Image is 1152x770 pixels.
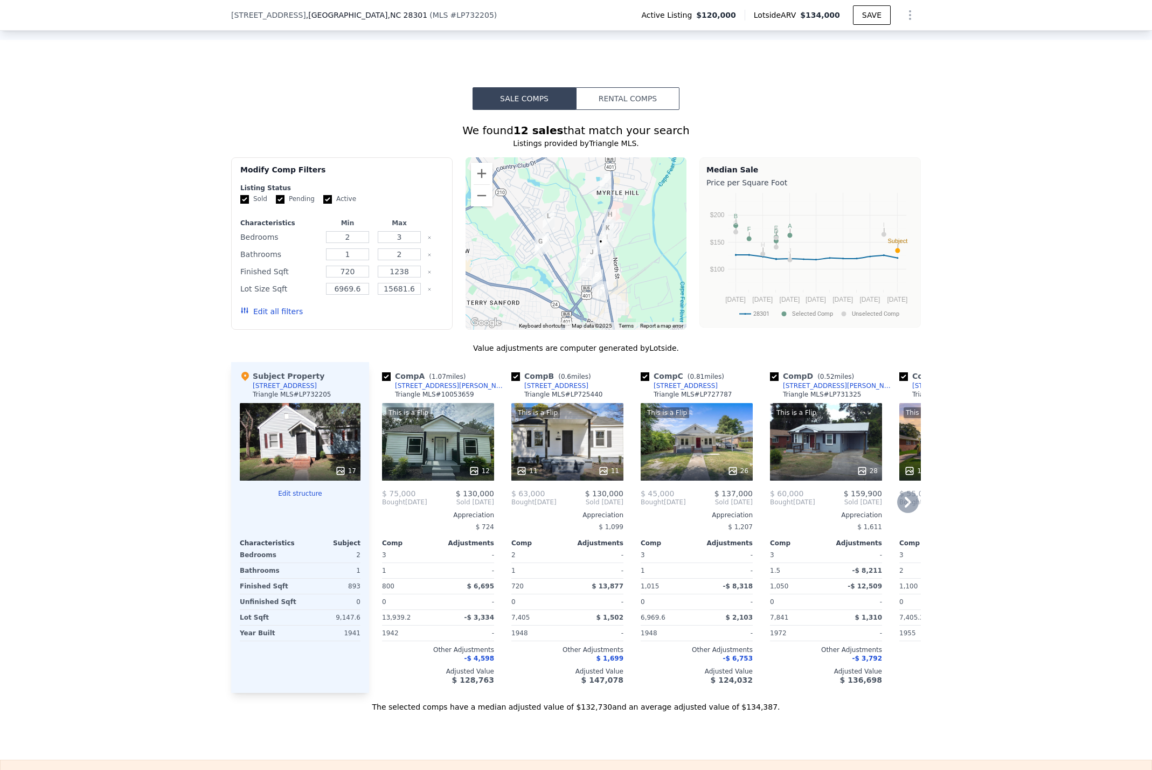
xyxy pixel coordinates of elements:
[710,211,725,219] text: $200
[706,175,914,190] div: Price per Square Foot
[511,598,516,606] span: 0
[382,667,494,676] div: Adjusted Value
[302,547,360,563] div: 2
[382,582,394,590] span: 800
[386,407,431,418] div: This is a Flip
[511,563,565,578] div: 1
[641,614,665,621] span: 6,969.6
[524,390,602,399] div: Triangle MLS # LP725440
[770,551,774,559] span: 3
[382,511,494,519] div: Appreciation
[826,539,882,547] div: Adjustments
[476,523,494,531] span: $ 724
[699,563,753,578] div: -
[723,655,753,662] span: -$ 6,753
[253,390,331,399] div: Triangle MLS # LP732205
[302,610,360,625] div: 9,147.6
[429,10,497,20] div: ( )
[690,373,704,380] span: 0.81
[240,247,320,262] div: Bathrooms
[513,124,564,137] strong: 12 sales
[302,563,360,578] div: 1
[511,667,623,676] div: Adjusted Value
[899,4,921,26] button: Show Options
[427,270,432,274] button: Clear
[853,5,891,25] button: SAVE
[452,676,494,684] span: $ 128,763
[302,626,360,641] div: 1941
[276,195,284,204] input: Pending
[723,582,753,590] span: -$ 8,318
[382,489,415,498] span: $ 75,000
[467,582,494,590] span: $ 6,695
[382,598,386,606] span: 0
[899,563,953,578] div: 2
[912,381,1024,390] div: [STREET_ADDRESS][PERSON_NAME]
[231,10,306,20] span: [STREET_ADDRESS]
[440,547,494,563] div: -
[727,466,748,476] div: 26
[240,230,320,245] div: Bedrooms
[598,466,619,476] div: 11
[240,371,324,381] div: Subject Property
[432,373,446,380] span: 1.07
[382,381,507,390] a: [STREET_ADDRESS][PERSON_NAME]
[516,407,560,418] div: This is a Flip
[240,164,443,184] div: Modify Comp Filters
[706,190,914,325] div: A chart.
[641,371,728,381] div: Comp C
[828,547,882,563] div: -
[696,10,736,20] span: $120,000
[456,489,494,498] span: $ 130,000
[596,281,608,300] div: 806 E Orange St
[382,626,436,641] div: 1942
[578,260,590,278] div: 518 Donovan St
[726,614,753,621] span: $ 2,103
[912,390,990,399] div: Triangle MLS # LP726336
[581,676,623,684] span: $ 147,078
[511,646,623,654] div: Other Adjustments
[770,381,895,390] a: [STREET_ADDRESS][PERSON_NAME]
[302,579,360,594] div: 893
[376,219,423,227] div: Max
[640,323,683,329] a: Report a map error
[899,646,1011,654] div: Other Adjustments
[471,163,492,184] button: Zoom in
[774,225,778,231] text: E
[240,281,320,296] div: Lot Size Sqft
[641,563,695,578] div: 1
[395,381,507,390] div: [STREET_ADDRESS][PERSON_NAME]
[240,547,298,563] div: Bedrooms
[464,614,494,621] span: -$ 3,334
[641,381,718,390] a: [STREET_ADDRESS]
[641,489,674,498] span: $ 45,000
[844,489,882,498] span: $ 159,900
[473,87,576,110] button: Sale Comps
[240,195,267,204] label: Sold
[641,539,697,547] div: Comp
[654,381,718,390] div: [STREET_ADDRESS]
[468,316,504,330] a: Open this area in Google Maps (opens a new window)
[382,563,436,578] div: 1
[382,539,438,547] div: Comp
[852,567,882,574] span: -$ 8,211
[774,225,779,232] text: K
[706,164,914,175] div: Median Sale
[602,223,614,241] div: 1704 North St
[511,498,557,507] div: [DATE]
[592,582,623,590] span: $ 13,877
[770,498,793,507] span: Bought
[323,195,356,204] label: Active
[440,594,494,609] div: -
[231,693,921,712] div: The selected comps have a median adjusted value of $132,730 and an average adjusted value of $134...
[395,390,474,399] div: Triangle MLS # 10053659
[828,594,882,609] div: -
[714,489,753,498] span: $ 137,000
[770,614,788,621] span: 7,841
[601,232,613,250] div: 140 Kensington Cir
[382,498,427,507] div: [DATE]
[557,498,623,507] span: Sold [DATE]
[240,594,298,609] div: Unfinished Sqft
[586,247,598,265] div: 205 Central Dr
[535,236,546,254] div: 1613 Kendall Dr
